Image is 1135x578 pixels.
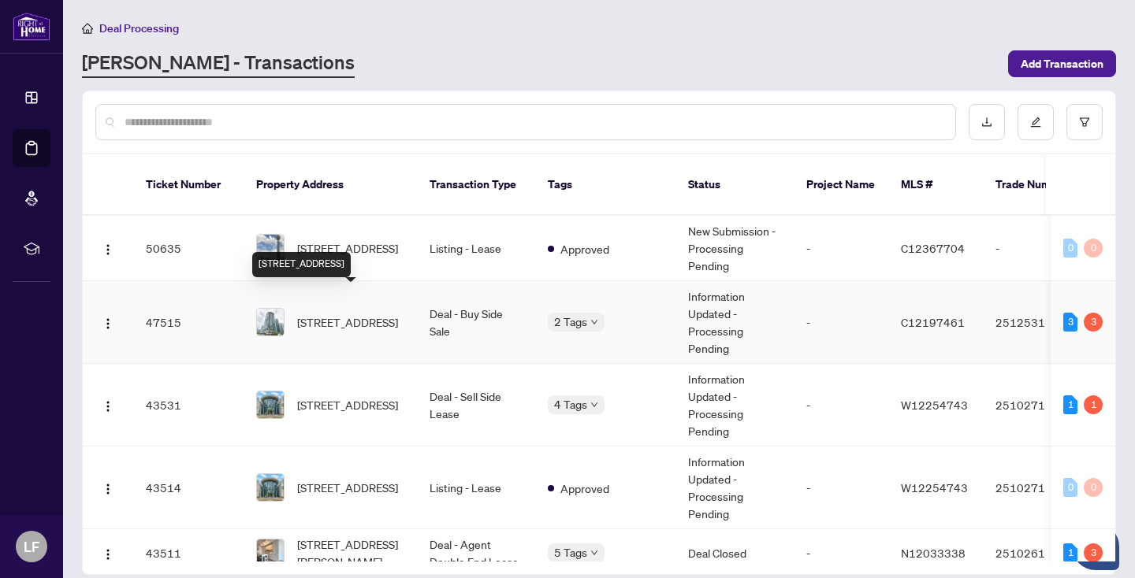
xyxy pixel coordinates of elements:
img: Logo [102,400,114,413]
span: Deal Processing [99,21,179,35]
button: Logo [95,309,121,335]
div: 0 [1063,239,1077,258]
span: Add Transaction [1021,51,1103,76]
span: home [82,23,93,34]
img: thumbnail-img [257,235,284,261]
span: down [590,549,598,557]
td: - [794,281,888,364]
span: [STREET_ADDRESS][PERSON_NAME] [297,535,404,570]
td: - [983,216,1093,281]
span: edit [1030,117,1041,128]
th: Project Name [794,154,888,216]
button: filter [1066,104,1103,140]
span: C12367704 [901,241,965,255]
div: [STREET_ADDRESS] [252,252,351,277]
img: Logo [102,243,114,256]
button: Logo [95,475,121,500]
th: Tags [535,154,675,216]
img: thumbnail-img [257,309,284,335]
span: LF [24,535,39,558]
td: 43511 [133,529,244,577]
td: Deal Closed [675,529,794,577]
img: Logo [102,548,114,561]
button: Logo [95,392,121,417]
img: thumbnail-img [257,539,284,566]
td: 47515 [133,281,244,364]
span: [STREET_ADDRESS] [297,396,398,413]
th: Trade Number [983,154,1093,216]
span: down [590,318,598,326]
a: [PERSON_NAME] - Transactions [82,50,355,78]
td: Listing - Lease [417,446,535,529]
td: 50635 [133,216,244,281]
td: Deal - Sell Side Lease [417,364,535,446]
td: Listing - Lease [417,216,535,281]
th: Transaction Type [417,154,535,216]
button: Add Transaction [1008,50,1116,77]
span: download [981,117,992,128]
button: edit [1018,104,1054,140]
span: N12033338 [901,546,966,560]
button: Logo [95,540,121,565]
td: 43531 [133,364,244,446]
td: Deal - Agent Double End Lease [417,529,535,577]
td: - [794,364,888,446]
td: 43514 [133,446,244,529]
img: thumbnail-img [257,474,284,501]
div: 0 [1084,478,1103,497]
span: Approved [560,480,609,497]
td: 2512531 [983,281,1093,364]
img: logo [13,12,50,41]
div: 0 [1063,478,1077,497]
td: New Submission - Processing Pending [675,216,794,281]
span: [STREET_ADDRESS] [297,239,398,257]
span: down [590,401,598,409]
th: Status [675,154,794,216]
th: Ticket Number [133,154,244,216]
td: Information Updated - Processing Pending [675,446,794,529]
td: 2510271 [983,446,1093,529]
button: download [969,104,1005,140]
img: Logo [102,317,114,330]
th: MLS # [888,154,983,216]
div: 1 [1084,395,1103,414]
span: [STREET_ADDRESS] [297,479,398,496]
div: 3 [1063,313,1077,332]
img: thumbnail-img [257,391,284,418]
td: - [794,446,888,529]
div: 1 [1063,395,1077,414]
span: 2 Tags [554,313,587,331]
span: [STREET_ADDRESS] [297,313,398,331]
td: 2510271 [983,364,1093,446]
span: C12197461 [901,315,965,329]
td: Information Updated - Processing Pending [675,364,794,446]
td: Information Updated - Processing Pending [675,281,794,364]
div: 3 [1084,543,1103,562]
img: Logo [102,483,114,495]
span: W12254743 [901,480,968,495]
td: Deal - Buy Side Sale [417,281,535,364]
div: 1 [1063,543,1077,562]
span: 5 Tags [554,543,587,561]
th: Property Address [244,154,417,216]
span: Approved [560,240,609,258]
div: 3 [1084,313,1103,332]
button: Logo [95,235,121,261]
div: 0 [1084,239,1103,258]
span: filter [1079,117,1090,128]
td: 2510261 [983,529,1093,577]
span: 4 Tags [554,395,587,413]
td: - [794,216,888,281]
span: W12254743 [901,398,968,412]
td: - [794,529,888,577]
